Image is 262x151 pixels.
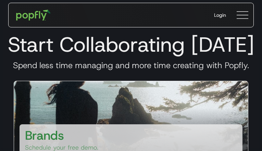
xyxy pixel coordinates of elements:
[214,12,226,18] div: Login
[25,127,64,143] h3: Brands
[209,6,232,24] a: Login
[5,32,257,57] h1: Start Collaborating [DATE]
[11,5,55,25] a: home
[5,60,257,71] h3: Spend less time managing and more time creating with Popfly.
